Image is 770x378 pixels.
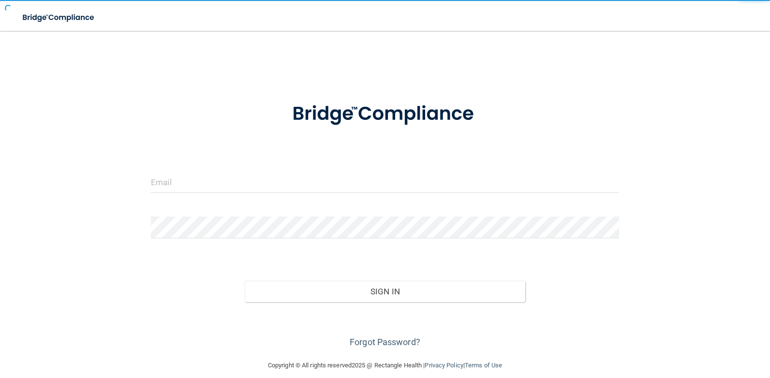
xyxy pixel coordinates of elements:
img: bridge_compliance_login_screen.278c3ca4.svg [15,8,104,28]
input: Email [151,171,619,193]
button: Sign In [245,281,526,302]
a: Forgot Password? [350,337,420,347]
a: Privacy Policy [425,362,463,369]
a: Terms of Use [465,362,502,369]
img: bridge_compliance_login_screen.278c3ca4.svg [272,89,498,139]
